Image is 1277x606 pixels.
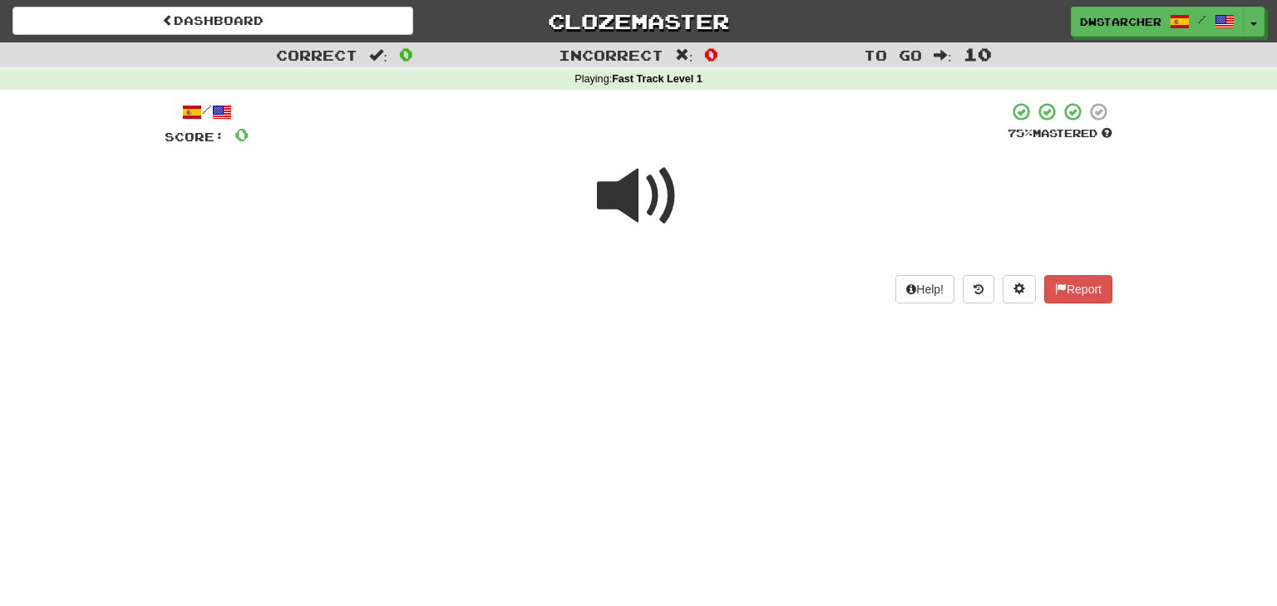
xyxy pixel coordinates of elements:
[1071,7,1244,37] a: dwstarcher /
[234,124,249,145] span: 0
[1080,14,1161,29] span: dwstarcher
[895,275,954,303] button: Help!
[934,48,952,62] span: :
[1044,275,1112,303] button: Report
[559,47,663,63] span: Incorrect
[612,73,703,85] strong: Fast Track Level 1
[165,130,224,144] span: Score:
[964,44,992,64] span: 10
[963,275,994,303] button: Round history (alt+y)
[1008,126,1033,140] span: 75 %
[438,7,839,36] a: Clozemaster
[864,47,922,63] span: To go
[399,44,413,64] span: 0
[12,7,413,35] a: Dashboard
[1198,13,1206,25] span: /
[369,48,387,62] span: :
[704,44,718,64] span: 0
[165,101,249,122] div: /
[276,47,357,63] span: Correct
[1008,126,1112,141] div: Mastered
[675,48,693,62] span: :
